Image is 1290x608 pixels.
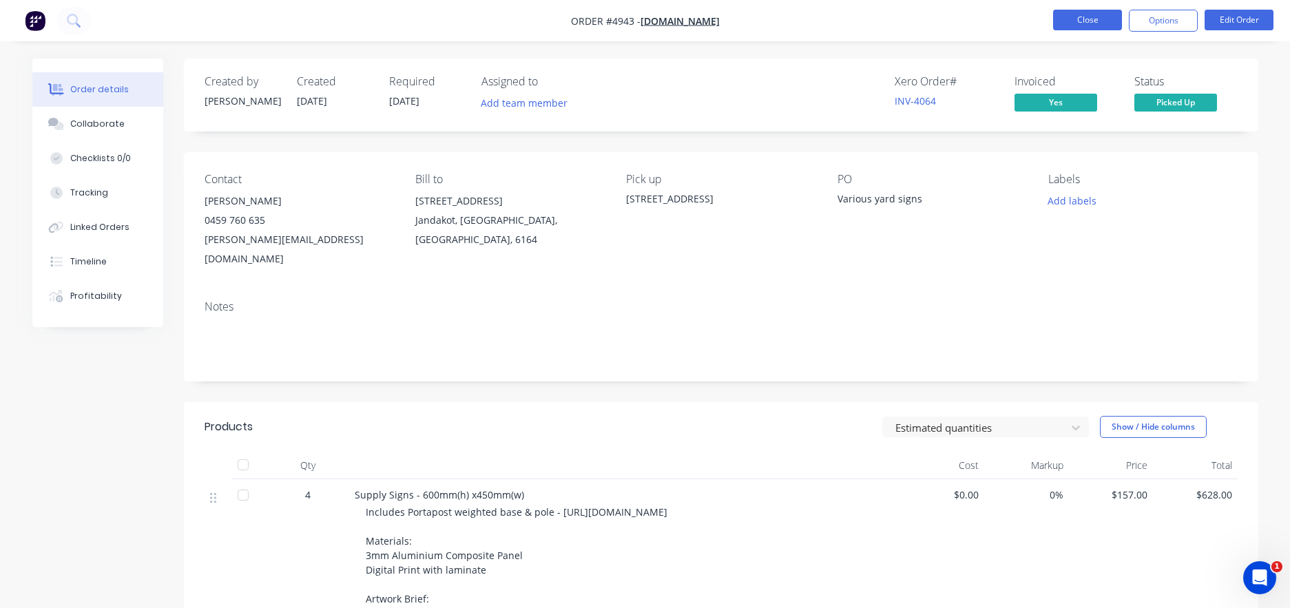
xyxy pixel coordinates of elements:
div: Total [1153,452,1238,479]
span: $157.00 [1074,488,1148,502]
span: Picked Up [1134,94,1217,111]
span: Supply Signs - 600mm(h) x450mm(w) [355,488,524,501]
span: $628.00 [1158,488,1232,502]
button: Edit Order [1205,10,1273,30]
a: INV-4064 [895,94,936,107]
span: 4 [305,488,311,502]
div: [STREET_ADDRESS] [415,191,604,211]
div: Pick up [626,173,815,186]
div: Checklists 0/0 [70,152,131,165]
span: Order #4943 - [571,14,641,28]
span: [DATE] [297,94,327,107]
div: Profitability [70,290,122,302]
div: [PERSON_NAME] [205,191,393,211]
img: Factory [25,10,45,31]
div: Labels [1048,173,1237,186]
button: Checklists 0/0 [32,141,163,176]
button: Add labels [1041,191,1104,210]
span: 1 [1271,561,1282,572]
div: PO [838,173,1026,186]
button: Tracking [32,176,163,210]
div: [PERSON_NAME] [205,94,280,108]
div: Price [1069,452,1154,479]
div: Jandakot, [GEOGRAPHIC_DATA], [GEOGRAPHIC_DATA], 6164 [415,211,604,249]
span: [DATE] [389,94,419,107]
button: Collaborate [32,107,163,141]
div: Markup [984,452,1069,479]
button: Timeline [32,244,163,279]
div: [PERSON_NAME][EMAIL_ADDRESS][DOMAIN_NAME] [205,230,393,269]
div: Status [1134,75,1238,88]
div: [STREET_ADDRESS]Jandakot, [GEOGRAPHIC_DATA], [GEOGRAPHIC_DATA], 6164 [415,191,604,249]
span: Yes [1015,94,1097,111]
div: [PERSON_NAME]0459 760 635[PERSON_NAME][EMAIL_ADDRESS][DOMAIN_NAME] [205,191,393,269]
div: Invoiced [1015,75,1118,88]
div: Created by [205,75,280,88]
div: Assigned to [481,75,619,88]
div: Various yard signs [838,191,1010,211]
div: Notes [205,300,1238,313]
button: Picked Up [1134,94,1217,114]
div: Required [389,75,465,88]
div: Collaborate [70,118,125,130]
button: Profitability [32,279,163,313]
button: Options [1129,10,1198,32]
span: 0% [990,488,1063,502]
div: Products [205,419,253,435]
button: Close [1053,10,1122,30]
div: Linked Orders [70,221,129,233]
div: Qty [267,452,349,479]
button: Show / Hide columns [1100,416,1207,438]
div: Contact [205,173,393,186]
div: Timeline [70,255,107,268]
div: Order details [70,83,129,96]
div: Bill to [415,173,604,186]
div: Tracking [70,187,108,199]
span: $0.00 [906,488,979,502]
a: [DOMAIN_NAME] [641,14,720,28]
div: Cost [900,452,985,479]
div: Xero Order # [895,75,998,88]
div: Created [297,75,373,88]
iframe: Intercom live chat [1243,561,1276,594]
button: Add team member [481,94,575,112]
div: 0459 760 635 [205,211,393,230]
button: Add team member [473,94,574,112]
button: Linked Orders [32,210,163,244]
div: [STREET_ADDRESS] [626,191,815,206]
button: Order details [32,72,163,107]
